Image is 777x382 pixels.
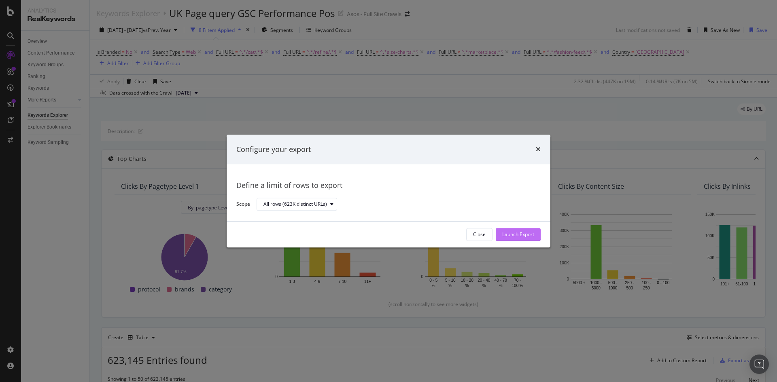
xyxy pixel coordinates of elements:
label: Scope [236,200,250,209]
div: Open Intercom Messenger [749,355,769,374]
div: Configure your export [236,144,311,155]
div: times [536,144,541,155]
div: Close [473,231,486,238]
div: Define a limit of rows to export [236,181,541,191]
div: modal [227,135,550,247]
div: All rows (623K distinct URLs) [263,202,327,207]
div: Launch Export [502,231,534,238]
button: Close [466,228,493,241]
button: All rows (623K distinct URLs) [257,198,337,211]
button: Launch Export [496,228,541,241]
